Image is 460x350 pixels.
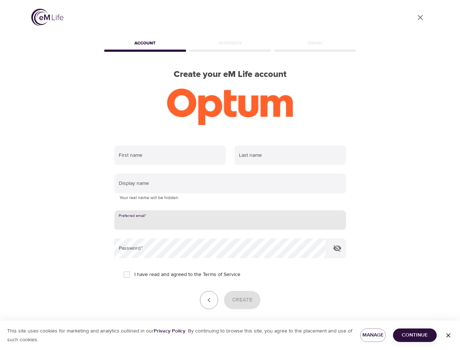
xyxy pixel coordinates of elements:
img: logo [31,9,63,26]
span: I have read and agreed to the [134,271,240,279]
p: Your real name will be hidden. [119,194,341,202]
button: Manage [360,328,386,342]
a: close [412,9,429,26]
a: Privacy Policy [154,328,185,334]
span: Manage [366,331,380,340]
img: Optum-logo-ora-RGB.png [167,89,293,125]
h2: Create your eM Life account [103,69,358,80]
button: Continue [393,328,437,342]
span: Continue [399,331,431,340]
a: Terms of Service [203,271,240,279]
